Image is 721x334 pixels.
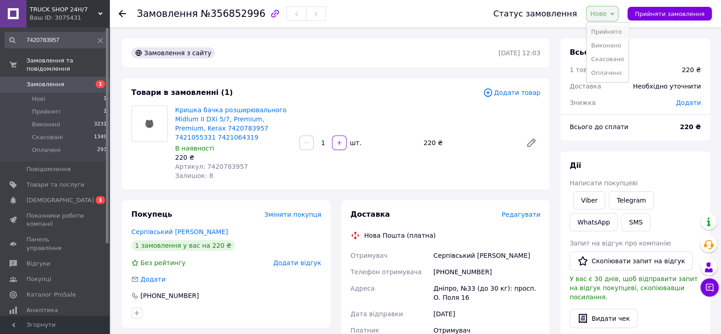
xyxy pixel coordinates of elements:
div: [PHONE_NUMBER] [431,264,542,280]
span: Аналітика [26,306,58,314]
li: Оплачено [586,66,628,80]
a: Telegram [609,191,654,209]
span: Каталог ProSale [26,291,76,299]
span: У вас є 30 днів, щоб відправити запит на відгук покупцеві, скопіювавши посилання. [570,275,698,301]
span: 1 [104,108,107,116]
span: Отримувач [351,252,388,259]
span: Всього [570,48,598,57]
a: WhatsApp [570,213,617,231]
span: Всього до сплати [570,123,628,130]
div: 220 ₴ [175,153,292,162]
button: Видати чек [570,309,638,328]
span: TRUCK SHOP 24H/7 [30,5,98,14]
span: 1 [104,95,107,103]
span: Додати товар [483,88,540,98]
span: Залишок: 8 [175,172,213,179]
span: Редагувати [502,211,540,218]
span: Замовлення та повідомлення [26,57,109,73]
span: Панель управління [26,235,84,252]
button: Прийняти замовлення [628,7,712,21]
a: Viber [573,191,605,209]
div: шт. [348,138,362,147]
span: В наявності [175,145,214,152]
span: Нові [32,95,45,103]
span: Змінити покупця [265,211,322,218]
div: Нова Пошта (платна) [362,231,438,240]
span: Доставка [570,83,601,90]
li: Прийнято [586,25,628,39]
div: [PHONE_NUMBER] [140,291,200,300]
a: Серпівський [PERSON_NAME] [131,228,228,235]
li: Скасовано [586,52,628,66]
span: Повідомлення [26,165,71,173]
span: Без рейтингу [140,259,186,266]
img: Кришка бачка розширювального Midlum II DXi 5/7, Premium, Premium, Kerax 7420783957 7421055331 742... [132,112,167,136]
span: Відгуки [26,260,50,268]
span: Платник [351,327,379,334]
span: Телефон отримувача [351,268,422,276]
span: 1 товар [570,66,595,73]
span: №356852996 [201,8,265,19]
span: Доставка [351,210,390,219]
span: Скасовані [32,133,63,141]
span: Артикул: 7420783957 [175,163,248,170]
span: Написати покупцеві [570,179,638,187]
span: 1349 [94,133,107,141]
div: Замовлення з сайту [131,47,215,58]
b: 220 ₴ [680,123,701,130]
span: 1 [96,80,105,88]
div: Серпівський [PERSON_NAME] [431,247,542,264]
span: Дата відправки [351,310,403,318]
div: [DATE] [431,306,542,322]
span: Товари в замовленні (1) [131,88,233,97]
span: Нове [590,10,607,17]
span: Виконані [32,120,60,129]
input: Пошук [5,32,108,48]
button: SMS [621,213,650,231]
span: Адреса [351,285,375,292]
span: 3231 [94,120,107,129]
span: 1 [96,196,105,204]
span: Замовлення [137,8,198,19]
span: Замовлення [26,80,64,89]
li: Виконано [586,39,628,52]
span: Додати [676,99,701,106]
div: 220 ₴ [682,65,701,74]
div: 1 замовлення у вас на 220 ₴ [131,240,235,251]
a: Редагувати [522,134,540,152]
span: Покупці [26,275,51,283]
span: Оплачені [32,146,61,154]
div: Повернутися назад [119,9,126,18]
time: [DATE] 12:03 [498,49,540,57]
a: Кришка бачка розширювального Midlum II DXi 5/7, Premium, Premium, Kerax 7420783957 7421055331 742... [175,106,286,141]
span: Прийняті [32,108,60,116]
button: Чат з покупцем [700,278,719,297]
span: Товари та послуги [26,181,84,189]
span: 293 [97,146,107,154]
span: Покупець [131,210,172,219]
span: Прийняти замовлення [635,10,705,17]
span: [DEMOGRAPHIC_DATA] [26,196,94,204]
span: Запит на відгук про компанію [570,240,671,247]
div: Статус замовлення [493,9,577,18]
div: Необхідно уточнити [628,76,706,96]
button: Скопіювати запит на відгук [570,251,693,271]
span: Додати відгук [273,259,321,266]
div: 220 ₴ [420,136,519,149]
span: Додати [140,276,166,283]
span: Дії [570,161,581,170]
div: Ваш ID: 3075431 [30,14,109,22]
div: Дніпро, №33 (до 30 кг): просп. О. Поля 16 [431,280,542,306]
span: Показники роботи компанії [26,212,84,228]
span: Знижка [570,99,596,106]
